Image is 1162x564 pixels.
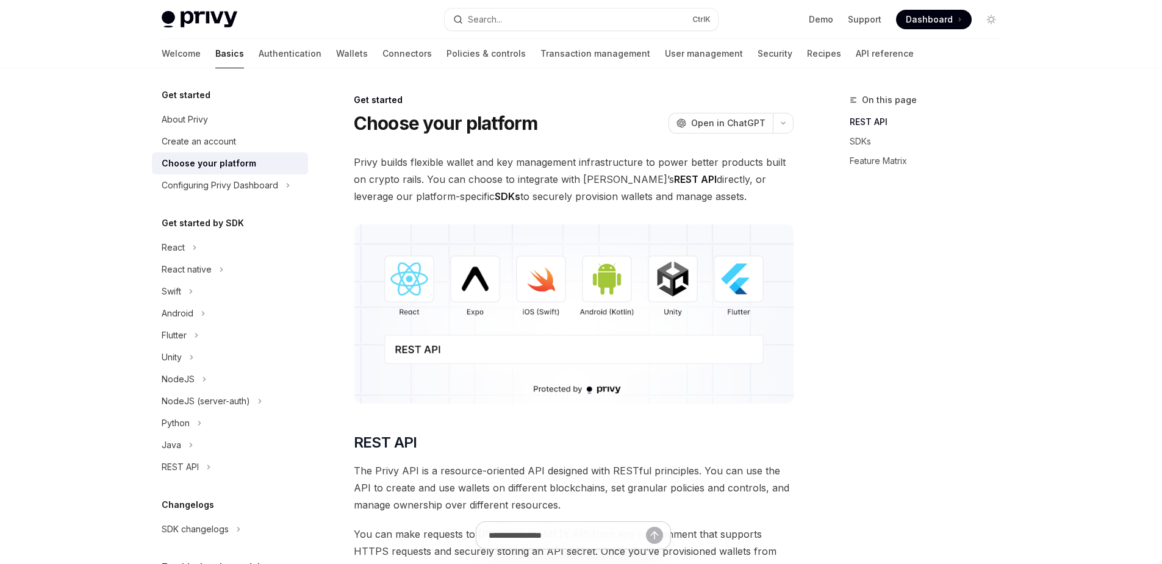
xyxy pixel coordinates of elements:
[896,10,972,29] a: Dashboard
[162,394,250,409] div: NodeJS (server-auth)
[152,152,308,174] a: Choose your platform
[162,306,193,321] div: Android
[162,240,185,255] div: React
[850,151,1011,171] a: Feature Matrix
[162,328,187,343] div: Flutter
[162,11,237,28] img: light logo
[848,13,881,26] a: Support
[809,13,833,26] a: Demo
[850,132,1011,151] a: SDKs
[162,350,182,365] div: Unity
[669,113,773,134] button: Open in ChatGPT
[152,109,308,130] a: About Privy
[162,262,212,277] div: React native
[162,372,195,387] div: NodeJS
[850,112,1011,132] a: REST API
[856,39,914,68] a: API reference
[215,39,244,68] a: Basics
[540,39,650,68] a: Transaction management
[862,93,917,107] span: On this page
[354,154,794,205] span: Privy builds flexible wallet and key management infrastructure to power better products built on ...
[162,112,208,127] div: About Privy
[162,39,201,68] a: Welcome
[162,88,210,102] h5: Get started
[162,178,278,193] div: Configuring Privy Dashboard
[259,39,321,68] a: Authentication
[665,39,743,68] a: User management
[674,173,717,185] strong: REST API
[354,224,794,404] img: images/Platform2.png
[807,39,841,68] a: Recipes
[468,12,502,27] div: Search...
[981,10,1001,29] button: Toggle dark mode
[162,438,181,452] div: Java
[646,527,663,544] button: Send message
[354,433,417,452] span: REST API
[162,460,199,474] div: REST API
[162,498,214,512] h5: Changelogs
[691,117,766,129] span: Open in ChatGPT
[692,15,711,24] span: Ctrl K
[162,134,236,149] div: Create an account
[162,284,181,299] div: Swift
[162,216,244,230] h5: Get started by SDK
[495,190,520,202] strong: SDKs
[445,9,718,30] button: Search...CtrlK
[758,39,792,68] a: Security
[382,39,432,68] a: Connectors
[152,130,308,152] a: Create an account
[906,13,953,26] span: Dashboard
[162,156,256,171] div: Choose your platform
[354,112,538,134] h1: Choose your platform
[354,94,794,106] div: Get started
[354,462,794,513] span: The Privy API is a resource-oriented API designed with RESTful principles. You can use the API to...
[162,522,229,537] div: SDK changelogs
[162,416,190,430] div: Python
[447,39,526,68] a: Policies & controls
[336,39,368,68] a: Wallets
